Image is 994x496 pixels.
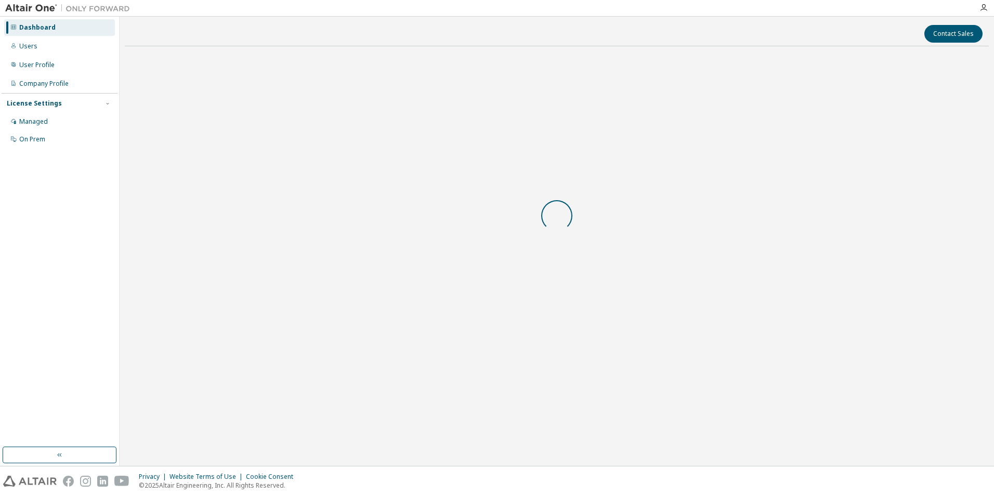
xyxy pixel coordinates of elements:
[924,25,983,43] button: Contact Sales
[19,23,56,32] div: Dashboard
[139,481,299,490] p: © 2025 Altair Engineering, Inc. All Rights Reserved.
[114,476,129,487] img: youtube.svg
[19,135,45,143] div: On Prem
[63,476,74,487] img: facebook.svg
[19,118,48,126] div: Managed
[19,42,37,50] div: Users
[3,476,57,487] img: altair_logo.svg
[139,473,169,481] div: Privacy
[5,3,135,14] img: Altair One
[246,473,299,481] div: Cookie Consent
[7,99,62,108] div: License Settings
[97,476,108,487] img: linkedin.svg
[169,473,246,481] div: Website Terms of Use
[19,80,69,88] div: Company Profile
[80,476,91,487] img: instagram.svg
[19,61,55,69] div: User Profile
